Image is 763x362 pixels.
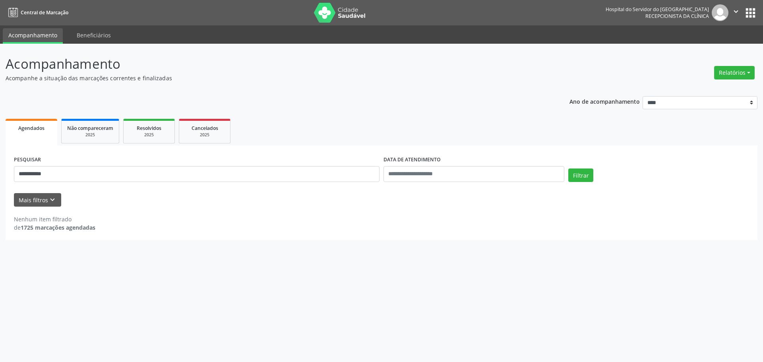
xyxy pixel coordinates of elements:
[48,196,57,204] i: keyboard_arrow_down
[14,154,41,166] label: PESQUISAR
[129,132,169,138] div: 2025
[714,66,755,79] button: Relatórios
[137,125,161,132] span: Resolvidos
[569,96,640,106] p: Ano de acompanhamento
[383,154,441,166] label: DATA DE ATENDIMENTO
[21,9,68,16] span: Central de Marcação
[18,125,45,132] span: Agendados
[712,4,728,21] img: img
[67,132,113,138] div: 2025
[185,132,225,138] div: 2025
[568,168,593,182] button: Filtrar
[728,4,744,21] button: 
[6,74,532,82] p: Acompanhe a situação das marcações correntes e finalizadas
[3,28,63,44] a: Acompanhamento
[744,6,757,20] button: apps
[732,7,740,16] i: 
[6,6,68,19] a: Central de Marcação
[71,28,116,42] a: Beneficiários
[67,125,113,132] span: Não compareceram
[606,6,709,13] div: Hospital do Servidor do [GEOGRAPHIC_DATA]
[645,13,709,19] span: Recepcionista da clínica
[21,224,95,231] strong: 1725 marcações agendadas
[14,215,95,223] div: Nenhum item filtrado
[6,54,532,74] p: Acompanhamento
[14,193,61,207] button: Mais filtroskeyboard_arrow_down
[192,125,218,132] span: Cancelados
[14,223,95,232] div: de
